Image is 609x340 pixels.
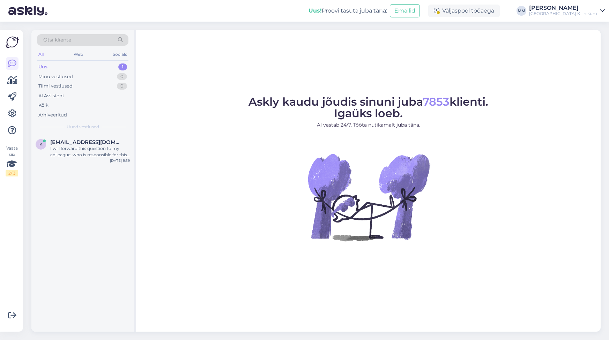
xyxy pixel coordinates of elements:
[37,50,45,59] div: All
[50,145,130,158] div: I will forward this question to my colleague, who is responsible for this. The reply will be here...
[428,5,500,17] div: Väljaspool tööaega
[529,5,605,16] a: [PERSON_NAME][GEOGRAPHIC_DATA] Kliinikum
[38,92,64,99] div: AI Assistent
[43,36,71,44] span: Otsi kliente
[50,139,123,145] span: keevalum.alex@gmail.com
[529,5,597,11] div: [PERSON_NAME]
[390,4,420,17] button: Emailid
[309,7,322,14] b: Uus!
[517,6,526,16] div: MM
[423,95,450,108] span: 7853
[110,158,130,163] div: [DATE] 9:59
[38,83,73,90] div: Tiimi vestlused
[38,102,49,109] div: Kõik
[39,142,43,147] span: k
[248,121,488,129] p: AI vastab 24/7. Tööta nutikamalt juba täna.
[306,134,431,260] img: No Chat active
[6,36,19,49] img: Askly Logo
[118,63,127,70] div: 1
[6,145,18,176] div: Vaata siia
[67,124,99,130] span: Uued vestlused
[529,11,597,16] div: [GEOGRAPHIC_DATA] Kliinikum
[309,7,387,15] div: Proovi tasuta juba täna:
[6,170,18,176] div: 2 / 3
[38,112,67,119] div: Arhiveeritud
[117,73,127,80] div: 0
[72,50,84,59] div: Web
[117,83,127,90] div: 0
[248,95,488,120] span: Askly kaudu jõudis sinuni juba klienti. Igaüks loeb.
[111,50,128,59] div: Socials
[38,73,73,80] div: Minu vestlused
[38,63,47,70] div: Uus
